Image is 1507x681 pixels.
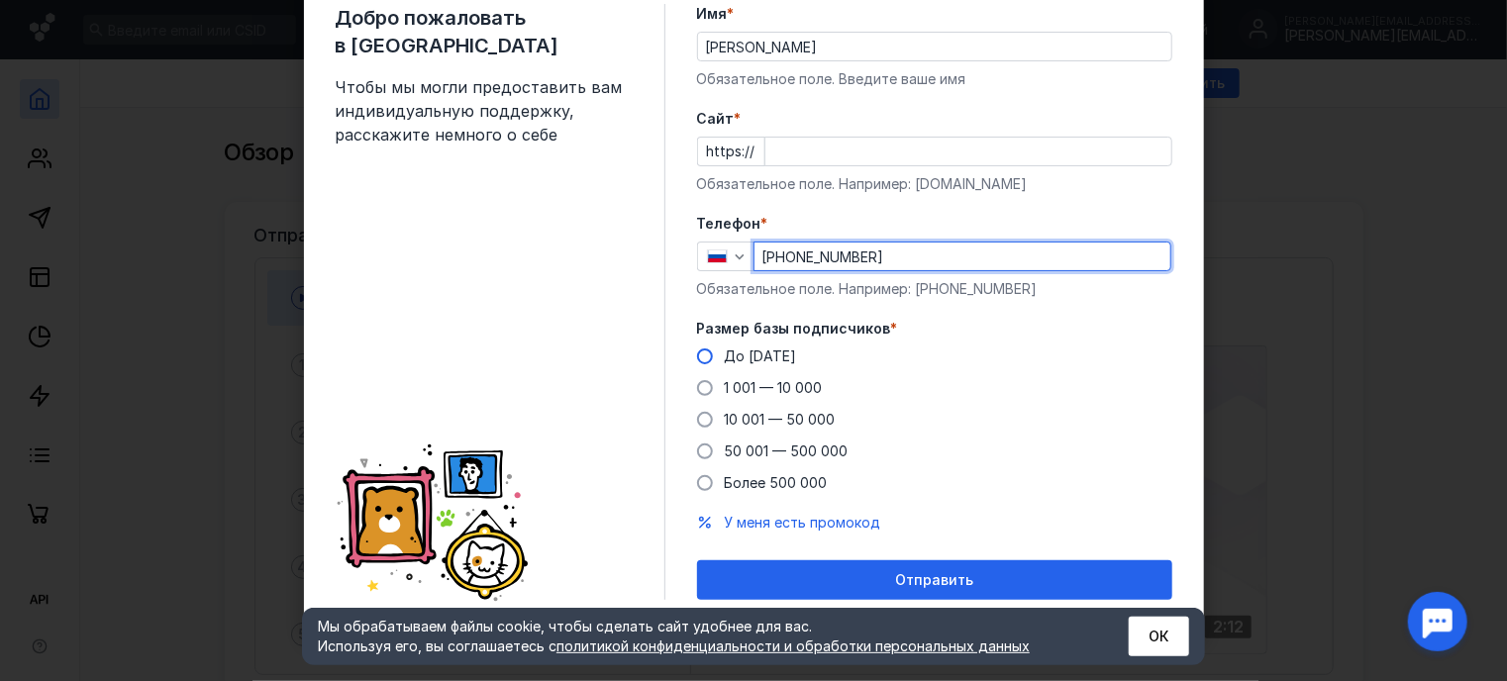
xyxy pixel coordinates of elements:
[725,411,836,428] span: 10 001 — 50 000
[336,4,633,59] span: Добро пожаловать в [GEOGRAPHIC_DATA]
[725,347,797,364] span: До [DATE]
[697,174,1172,194] div: Обязательное поле. Например: [DOMAIN_NAME]
[697,319,891,339] span: Размер базы подписчиков
[725,514,881,531] span: У меня есть промокод
[725,379,823,396] span: 1 001 — 10 000
[697,109,735,129] span: Cайт
[556,637,1030,654] a: политикой конфиденциальности и обработки персональных данных
[697,279,1172,299] div: Обязательное поле. Например: [PHONE_NUMBER]
[697,214,761,234] span: Телефон
[697,69,1172,89] div: Обязательное поле. Введите ваше имя
[697,560,1172,600] button: Отправить
[1129,617,1189,656] button: ОК
[318,617,1080,656] div: Мы обрабатываем файлы cookie, чтобы сделать сайт удобнее для вас. Используя его, вы соглашаетесь c
[697,4,728,24] span: Имя
[725,442,849,459] span: 50 001 — 500 000
[336,75,633,146] span: Чтобы мы могли предоставить вам индивидуальную поддержку, расскажите немного о себе
[895,572,973,589] span: Отправить
[725,513,881,533] button: У меня есть промокод
[725,474,828,491] span: Более 500 000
